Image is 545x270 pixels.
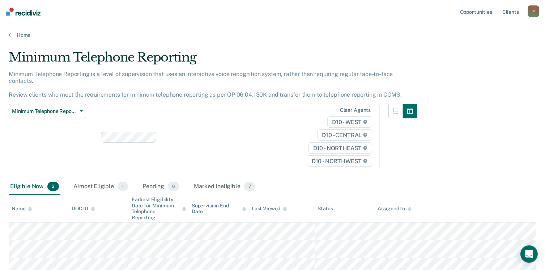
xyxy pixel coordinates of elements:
div: Open Intercom Messenger [520,245,538,263]
span: 6 [168,182,179,191]
div: Minimum Telephone Reporting [9,50,417,71]
div: Last Viewed [252,206,287,212]
span: D10 - NORTHEAST [308,142,372,154]
span: 7 [244,182,255,191]
div: Marked Ineligible7 [192,179,257,195]
div: Pending6 [141,179,181,195]
div: Eligible Now3 [9,179,60,195]
span: 1 [118,182,128,191]
span: D10 - NORTHWEST [307,155,372,167]
div: Almost Eligible1 [72,179,129,195]
div: Assigned to [378,206,412,212]
img: Recidiviz [6,8,41,16]
span: D10 - WEST [327,116,372,128]
div: Name [12,206,32,212]
div: Earliest Eligibility Date for Minimum Telephone Reporting [132,197,186,221]
p: Minimum Telephone Reporting is a level of supervision that uses an interactive voice recognition ... [9,71,402,98]
span: D10 - CENTRAL [317,129,372,141]
button: P [528,5,539,17]
div: DOC ID [72,206,95,212]
button: Minimum Telephone Reporting [9,104,86,118]
div: Status [318,206,333,212]
div: Clear agents [340,107,371,113]
span: 3 [47,182,59,191]
span: Minimum Telephone Reporting [12,108,77,114]
a: Home [9,32,536,38]
div: Supervision End Date [192,203,246,215]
